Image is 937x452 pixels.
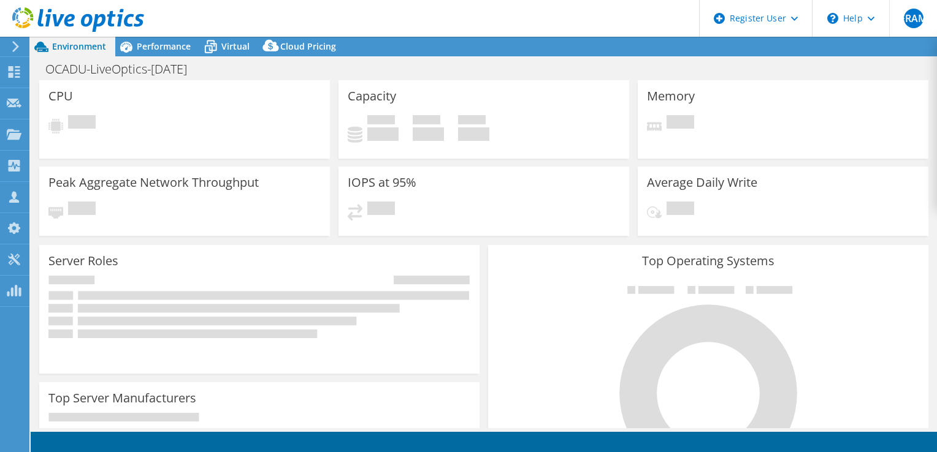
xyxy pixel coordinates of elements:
[497,254,919,268] h3: Top Operating Systems
[221,40,250,52] span: Virtual
[348,176,416,189] h3: IOPS at 95%
[48,254,118,268] h3: Server Roles
[48,391,196,405] h3: Top Server Manufacturers
[68,115,96,132] span: Pending
[68,202,96,218] span: Pending
[827,13,838,24] svg: \n
[48,89,73,103] h3: CPU
[413,115,440,127] span: Free
[48,176,259,189] h3: Peak Aggregate Network Throughput
[40,62,206,76] h1: OCADU-LiveOptics-[DATE]
[413,127,444,141] h4: 0 GiB
[367,202,395,218] span: Pending
[280,40,336,52] span: Cloud Pricing
[367,127,399,141] h4: 0 GiB
[458,127,489,141] h4: 0 GiB
[667,202,694,218] span: Pending
[52,40,106,52] span: Environment
[667,115,694,132] span: Pending
[458,115,486,127] span: Total
[348,89,396,103] h3: Capacity
[137,40,191,52] span: Performance
[647,89,695,103] h3: Memory
[904,9,924,28] span: ERAM
[367,115,395,127] span: Used
[647,176,757,189] h3: Average Daily Write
